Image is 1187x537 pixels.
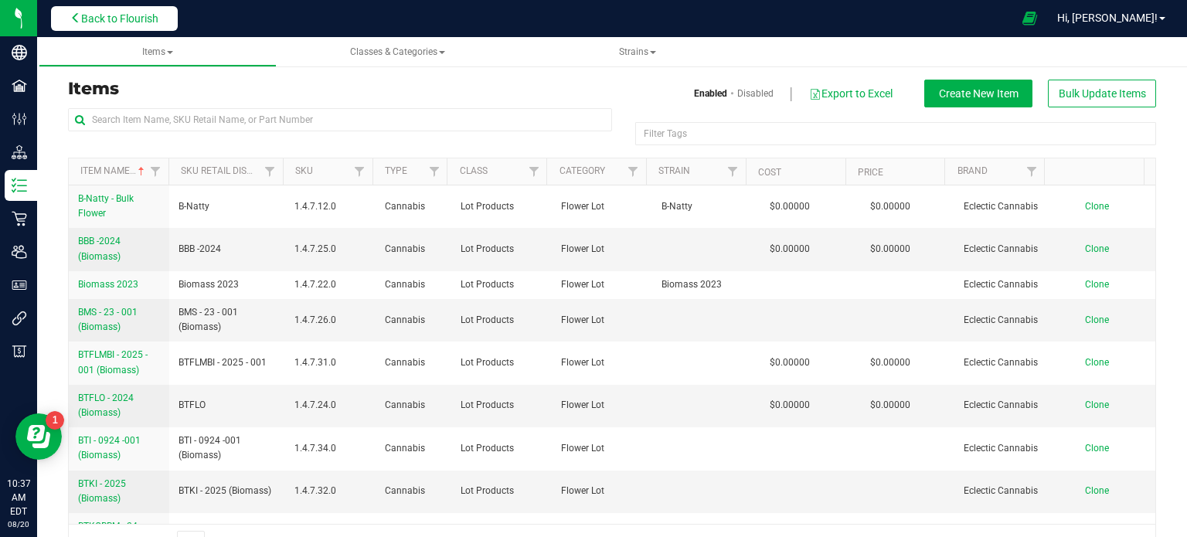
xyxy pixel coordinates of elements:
[1085,314,1109,325] span: Clone
[658,165,690,176] a: Strain
[1048,80,1156,107] button: Bulk Update Items
[808,80,893,107] button: Export to Excel
[12,344,27,359] inline-svg: Billing
[460,165,488,176] a: Class
[7,518,30,530] p: 08/20
[762,195,818,218] span: $0.00000
[12,111,27,127] inline-svg: Configuration
[964,441,1046,456] span: Eclectic Cannabis
[7,477,30,518] p: 10:37 AM EDT
[294,242,366,257] span: 1.4.7.25.0
[12,244,27,260] inline-svg: Users
[858,167,883,178] a: Price
[181,165,297,176] a: Sku Retail Display Name
[12,277,27,293] inline-svg: User Roles
[461,355,542,370] span: Lot Products
[521,158,546,185] a: Filter
[12,144,27,160] inline-svg: Distribution
[720,158,746,185] a: Filter
[1085,399,1124,410] a: Clone
[1085,357,1124,368] a: Clone
[12,211,27,226] inline-svg: Retail
[385,277,442,292] span: Cannabis
[461,441,542,456] span: Lot Products
[294,277,366,292] span: 1.4.7.22.0
[1085,357,1109,368] span: Clone
[762,238,818,260] span: $0.00000
[12,45,27,60] inline-svg: Company
[1085,279,1109,290] span: Clone
[1012,3,1047,33] span: Open Ecommerce Menu
[561,484,643,498] span: Flower Lot
[1085,399,1109,410] span: Clone
[385,355,442,370] span: Cannabis
[78,478,126,504] span: BTKI - 2025 (Biomass)
[561,313,643,328] span: Flower Lot
[862,238,918,260] span: $0.00000
[385,441,442,456] span: Cannabis
[957,165,988,176] a: Brand
[561,398,643,413] span: Flower Lot
[294,199,366,214] span: 1.4.7.12.0
[762,394,818,416] span: $0.00000
[662,277,743,292] span: Biomass 2023
[862,195,918,218] span: $0.00000
[461,313,542,328] span: Lot Products
[1085,443,1109,454] span: Clone
[142,46,173,57] span: Items
[737,87,774,100] a: Disabled
[762,352,818,374] span: $0.00000
[68,108,612,131] input: Search Item Name, SKU Retail Name, or Part Number
[619,46,656,57] span: Strains
[385,165,407,176] a: Type
[964,242,1046,257] span: Eclectic Cannabis
[561,441,643,456] span: Flower Lot
[964,484,1046,498] span: Eclectic Cannabis
[80,165,148,176] a: Item Name
[78,305,160,335] a: BMS - 23 - 001 (Biomass)
[179,355,267,370] span: BTFLMBI - 2025 - 001
[964,199,1046,214] span: Eclectic Cannabis
[78,477,160,506] a: BTKI - 2025 (Biomass)
[1085,314,1124,325] a: Clone
[179,242,221,257] span: BBB -2024
[347,158,372,185] a: Filter
[1085,243,1124,254] a: Clone
[179,484,271,498] span: BTKI - 2025 (Biomass)
[78,348,160,377] a: BTFLMBI - 2025 - 001 (Biomass)
[561,277,643,292] span: Flower Lot
[179,277,239,292] span: Biomass 2023
[964,277,1046,292] span: Eclectic Cannabis
[1085,243,1109,254] span: Clone
[1085,485,1109,496] span: Clone
[1057,12,1158,24] span: Hi, [PERSON_NAME]!
[1085,485,1124,496] a: Clone
[12,178,27,193] inline-svg: Inventory
[862,352,918,374] span: $0.00000
[68,80,600,98] h3: Items
[561,355,643,370] span: Flower Lot
[78,234,160,263] a: BBB -2024 (Biomass)
[385,199,442,214] span: Cannabis
[51,6,178,31] button: Back to Flourish
[662,199,743,214] span: B-Natty
[1085,279,1124,290] a: Clone
[694,87,727,100] a: Enabled
[924,80,1032,107] button: Create New Item
[179,305,276,335] span: BMS - 23 - 001 (Biomass)
[294,313,366,328] span: 1.4.7.26.0
[385,484,442,498] span: Cannabis
[143,158,168,185] a: Filter
[12,311,27,326] inline-svg: Integrations
[385,313,442,328] span: Cannabis
[78,307,138,332] span: BMS - 23 - 001 (Biomass)
[1085,443,1124,454] a: Clone
[461,242,542,257] span: Lot Products
[15,413,62,460] iframe: Resource center
[1085,201,1124,212] a: Clone
[78,393,134,418] span: BTFLO - 2024 (Biomass)
[78,192,160,221] a: B-Natty - Bulk Flower
[295,165,313,176] a: SKU
[179,433,276,463] span: BTI - 0924 -001 (Biomass)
